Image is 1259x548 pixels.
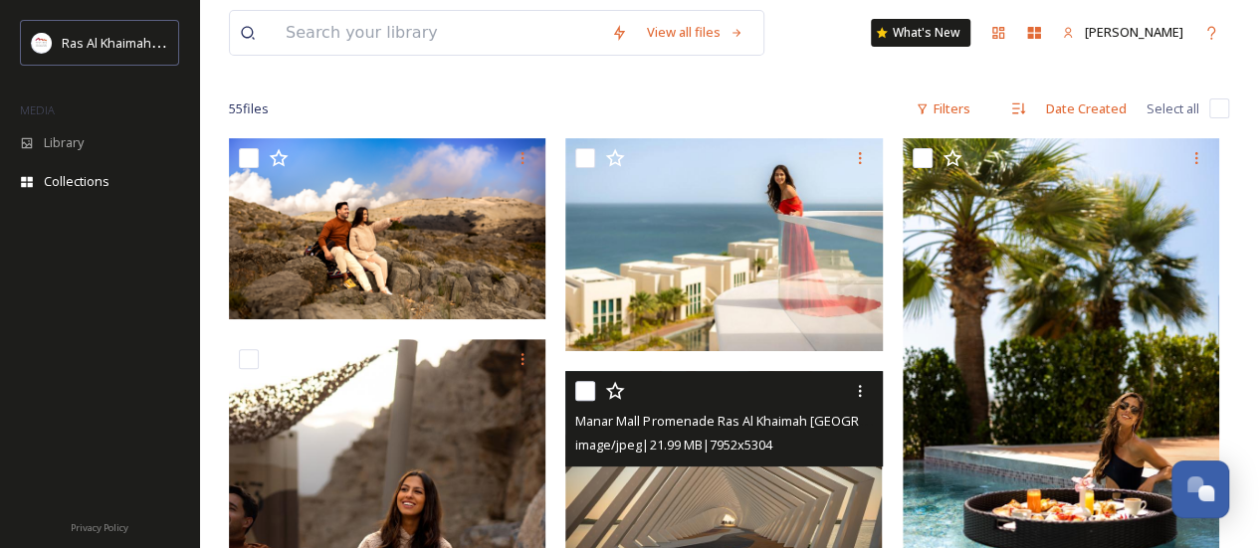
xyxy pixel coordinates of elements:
[44,133,84,152] span: Library
[575,436,771,454] span: image/jpeg | 21.99 MB | 7952 x 5304
[575,411,953,430] span: Manar Mall Promenade Ras Al Khaimah [GEOGRAPHIC_DATA]jpg
[1085,23,1183,41] span: [PERSON_NAME]
[565,138,887,351] img: Destination photography 2023 (4).jpg
[71,521,128,534] span: Privacy Policy
[229,138,550,319] img: Destination photography 2023 (2).png
[276,11,601,55] input: Search your library
[20,102,55,117] span: MEDIA
[32,33,52,53] img: Logo_RAKTDA_RGB-01.png
[62,33,343,52] span: Ras Al Khaimah Tourism Development Authority
[44,172,109,191] span: Collections
[906,90,980,128] div: Filters
[637,13,753,52] a: View all files
[871,19,970,47] a: What's New
[1147,99,1199,118] span: Select all
[1036,90,1137,128] div: Date Created
[71,514,128,538] a: Privacy Policy
[229,99,269,118] span: 55 file s
[1171,460,1229,518] button: Open Chat
[1052,13,1193,52] a: [PERSON_NAME]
